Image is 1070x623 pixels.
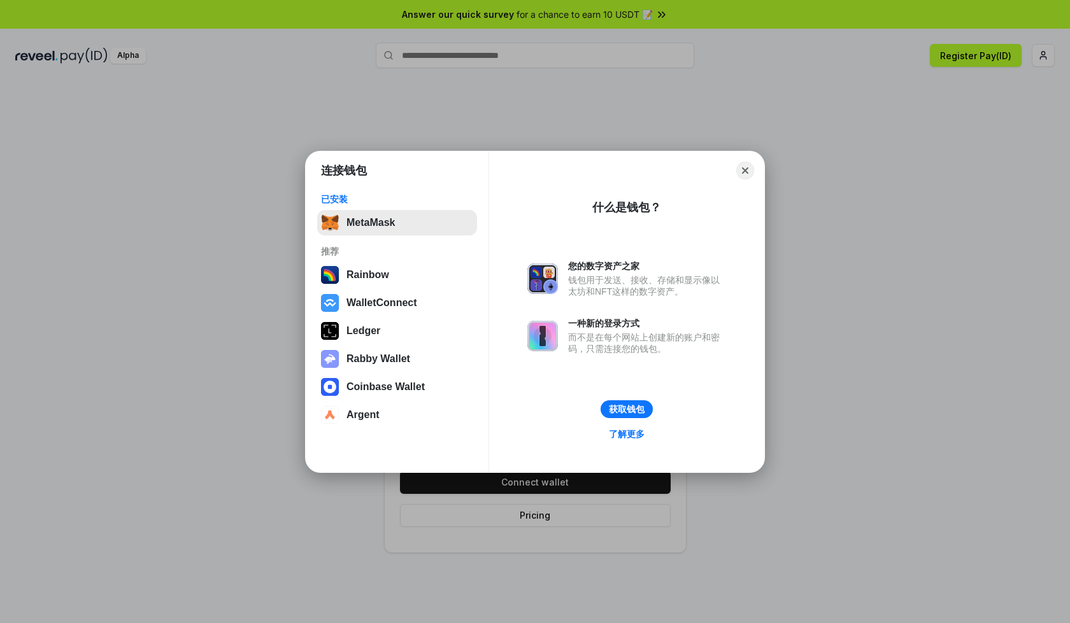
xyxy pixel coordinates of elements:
[317,402,477,428] button: Argent
[317,290,477,316] button: WalletConnect
[317,374,477,400] button: Coinbase Wallet
[736,162,754,179] button: Close
[346,325,380,337] div: Ledger
[317,210,477,235] button: MetaMask
[317,346,477,372] button: Rabby Wallet
[609,428,645,440] div: 了解更多
[568,318,726,329] div: 一种新的登录方式
[346,381,425,393] div: Coinbase Wallet
[321,350,339,368] img: svg+xml,%3Csvg%20xmlns%3D%22http%3A%2F%2Fwww.w3.org%2F2000%2Fsvg%22%20fill%3D%22none%22%20viewBox...
[321,193,473,205] div: 已安装
[321,266,339,284] img: svg+xml,%3Csvg%20width%3D%22120%22%20height%3D%22120%22%20viewBox%3D%220%200%20120%20120%22%20fil...
[568,332,726,354] div: 而不是在每个网站上创建新的账户和密码，只需连接您的钱包。
[321,406,339,424] img: svg+xml,%3Csvg%20width%3D%2228%22%20height%3D%2228%22%20viewBox%3D%220%200%2028%2028%22%20fill%3D...
[317,318,477,344] button: Ledger
[527,263,558,294] img: svg+xml,%3Csvg%20xmlns%3D%22http%3A%2F%2Fwww.w3.org%2F2000%2Fsvg%22%20fill%3D%22none%22%20viewBox...
[321,294,339,312] img: svg+xml,%3Csvg%20width%3D%2228%22%20height%3D%2228%22%20viewBox%3D%220%200%2028%2028%22%20fill%3D...
[317,262,477,288] button: Rainbow
[527,321,558,351] img: svg+xml,%3Csvg%20xmlns%3D%22http%3A%2F%2Fwww.w3.org%2F2000%2Fsvg%22%20fill%3D%22none%22%20viewBox...
[592,200,661,215] div: 什么是钱包？
[346,409,380,421] div: Argent
[346,297,417,309] div: WalletConnect
[346,353,410,365] div: Rabby Wallet
[568,274,726,297] div: 钱包用于发送、接收、存储和显示像以太坊和NFT这样的数字资产。
[321,163,367,178] h1: 连接钱包
[321,322,339,340] img: svg+xml,%3Csvg%20xmlns%3D%22http%3A%2F%2Fwww.w3.org%2F2000%2Fsvg%22%20width%3D%2228%22%20height%3...
[346,269,389,281] div: Rainbow
[568,260,726,272] div: 您的数字资产之家
[321,378,339,396] img: svg+xml,%3Csvg%20width%3D%2228%22%20height%3D%2228%22%20viewBox%3D%220%200%2028%2028%22%20fill%3D...
[601,426,652,442] a: 了解更多
[601,400,653,418] button: 获取钱包
[609,403,645,415] div: 获取钱包
[321,246,473,257] div: 推荐
[321,214,339,232] img: svg+xml,%3Csvg%20fill%3D%22none%22%20height%3D%2233%22%20viewBox%3D%220%200%2035%2033%22%20width%...
[346,217,395,228] div: MetaMask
